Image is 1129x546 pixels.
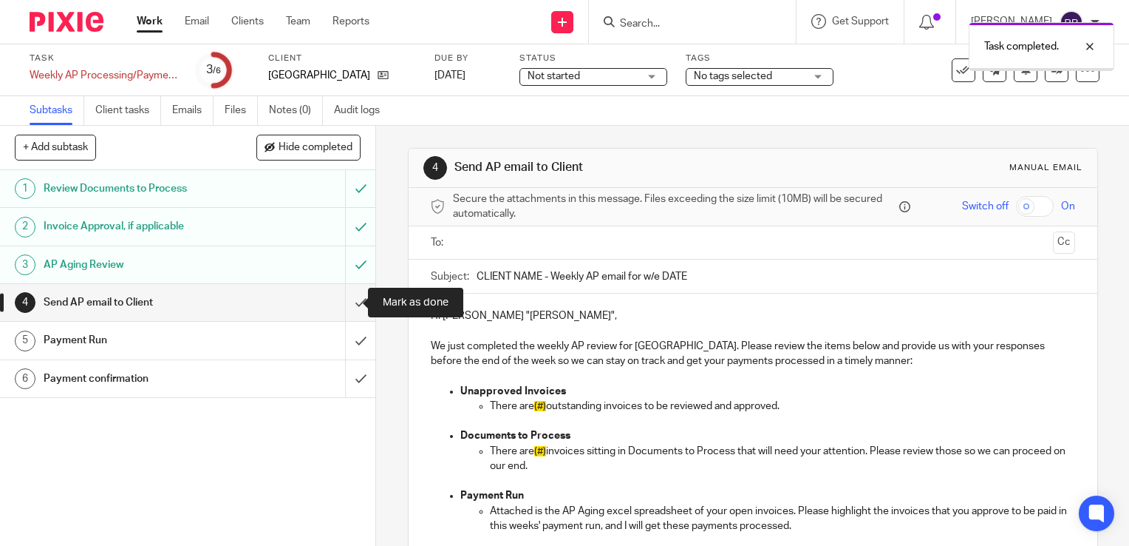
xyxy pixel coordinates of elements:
strong: Unapproved Invoices [460,386,566,397]
button: Hide completed [256,135,361,160]
label: Due by [434,53,501,64]
div: 4 [15,292,35,313]
p: Hi [PERSON_NAME] "[PERSON_NAME]", [431,309,1075,323]
div: 5 [15,331,35,351]
img: svg%3E [1060,10,1083,34]
span: Hide completed [279,142,352,154]
div: Weekly AP Processing/Payment [30,68,177,83]
span: (#) [534,401,546,411]
label: To: [431,235,447,250]
img: Pixie [30,12,103,32]
a: Files [225,96,258,125]
span: On [1061,199,1075,214]
h1: Review Documents to Process [44,178,235,200]
span: Secure the attachments in this message. Files exceeding the size limit (10MB) will be secured aut... [453,192,896,222]
div: Manual email [1009,162,1082,174]
h1: AP Aging Review [44,254,235,276]
div: 3 [206,61,221,78]
p: There are outstanding invoices to be reviewed and approved. [490,399,1075,414]
a: Notes (0) [269,96,323,125]
a: Email [185,14,209,29]
a: Client tasks [95,96,161,125]
span: (#) [534,446,546,456]
small: /6 [213,67,221,75]
label: Task [30,53,177,64]
a: Audit logs [334,96,391,125]
div: 1 [15,178,35,199]
a: Subtasks [30,96,84,125]
h1: Payment Run [44,329,235,351]
a: Work [137,14,163,29]
div: 6 [15,368,35,389]
strong: Payment Run [460,491,524,501]
div: 2 [15,217,35,237]
span: [DATE] [434,70,465,81]
div: 4 [423,156,447,180]
span: Switch off [962,199,1009,214]
p: [GEOGRAPHIC_DATA] [268,68,370,83]
strong: Documents to Process [460,431,570,441]
div: 3 [15,255,35,275]
label: Subject: [431,269,469,284]
button: + Add subtask [15,135,96,160]
a: Team [286,14,310,29]
p: We just completed the weekly AP review for [GEOGRAPHIC_DATA]. Please review the items below and p... [431,339,1075,369]
p: There are invoices sitting in Documents to Process that will need your attention. Please review t... [490,444,1075,474]
a: Clients [231,14,264,29]
span: Not started [528,71,580,81]
p: Task completed. [984,39,1059,54]
label: Client [268,53,416,64]
h1: Invoice Approval, if applicable [44,215,235,237]
span: No tags selected [694,71,772,81]
h1: Payment confirmation [44,368,235,390]
label: Status [519,53,667,64]
a: Reports [332,14,369,29]
h1: Send AP email to Client [454,160,784,175]
h1: Send AP email to Client [44,291,235,314]
a: Emails [172,96,214,125]
p: Attached is the AP Aging excel spreadsheet of your open invoices. Please highlight the invoices t... [490,504,1075,534]
button: Cc [1053,232,1075,254]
